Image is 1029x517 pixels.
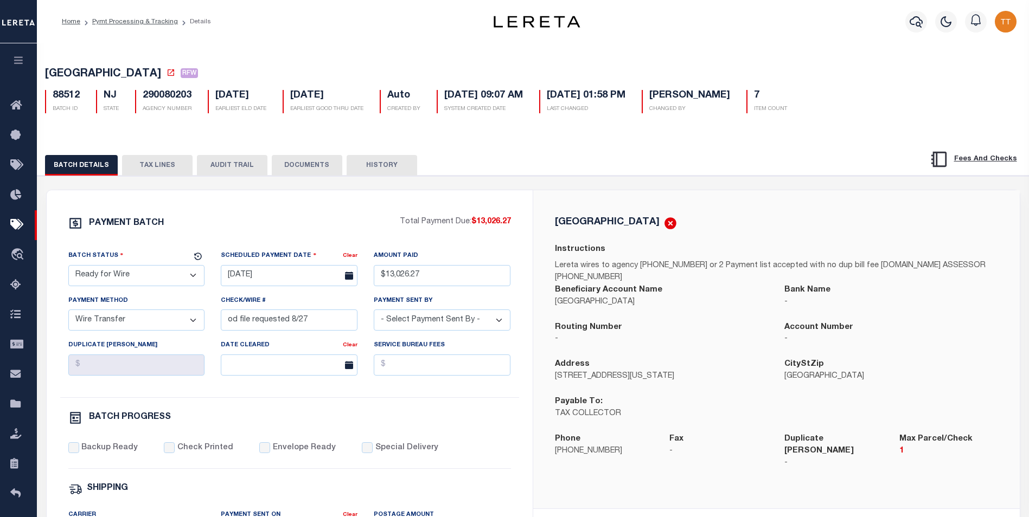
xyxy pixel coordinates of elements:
label: Duplicate [PERSON_NAME] [784,433,883,457]
h6: SHIPPING [87,484,128,493]
p: [PHONE_NUMBER] [555,445,654,457]
li: Details [178,17,211,27]
p: CHANGED BY [649,105,730,113]
label: Payment Sent By [374,296,432,306]
button: AUDIT TRAIL [197,155,267,176]
p: EARLIEST ELD DATE [215,105,266,113]
button: DOCUMENTS [272,155,342,176]
h5: [DATE] 01:58 PM [547,90,625,102]
p: ITEM COUNT [754,105,787,113]
h5: [DATE] [215,90,266,102]
p: AGENCY NUMBER [143,105,191,113]
button: TAX LINES [122,155,193,176]
h5: [DATE] [290,90,363,102]
label: Amount Paid [374,251,418,261]
i: travel_explore [10,248,28,262]
label: Max Parcel/Check [899,433,973,445]
label: Scheduled Payment Date [221,250,316,261]
label: Backup Ready [81,442,138,454]
a: RFW [181,69,198,80]
label: Routing Number [555,321,622,334]
label: CityStZip [784,358,824,371]
p: - [784,333,998,345]
p: Lereta wires to agency [PHONE_NUMBER] or 2 Payment list accepted with no dup bill fee [DOMAIN_NAM... [555,260,998,284]
h5: 88512 [53,90,80,102]
p: [STREET_ADDRESS][US_STATE] [555,371,769,383]
label: Service Bureau Fees [374,341,445,350]
h5: [GEOGRAPHIC_DATA] [555,217,660,227]
a: Home [62,18,80,25]
p: 1 [899,445,998,457]
h5: NJ [104,90,119,102]
h6: BATCH PROGRESS [89,413,171,422]
span: $13,026.27 [471,218,511,225]
label: Date Cleared [221,341,270,350]
img: logo-dark.svg [494,16,580,28]
button: BATCH DETAILS [45,155,118,176]
p: CREATED BY [387,105,420,113]
label: Check Printed [177,442,233,454]
h5: Auto [387,90,420,102]
h5: 7 [754,90,787,102]
label: Special Delivery [375,442,438,454]
p: SYSTEM CREATED DATE [444,105,523,113]
p: TAX COLLECTOR [555,408,769,420]
h5: [PERSON_NAME] [649,90,730,102]
p: Total Payment Due: [400,216,511,228]
button: Fees And Checks [925,148,1021,171]
input: $ [374,265,510,286]
label: Instructions [555,243,605,256]
a: Pymt Processing & Tracking [92,18,178,25]
p: LAST CHANGED [547,105,625,113]
p: BATCH ID [53,105,80,113]
label: Envelope Ready [273,442,336,454]
label: Check/Wire # [221,296,266,306]
a: Clear [343,342,357,348]
input: $ [374,354,510,376]
p: [GEOGRAPHIC_DATA] [555,296,769,308]
p: - [555,333,769,345]
p: - [784,457,883,469]
label: Account Number [784,321,853,334]
span: [GEOGRAPHIC_DATA] [45,69,161,80]
label: Address [555,358,590,371]
p: STATE [104,105,119,113]
label: Batch Status [68,250,124,261]
label: Duplicate [PERSON_NAME] [68,341,157,350]
p: [GEOGRAPHIC_DATA] [784,371,998,383]
p: - [784,296,998,308]
h5: [DATE] 09:07 AM [444,90,523,102]
h6: PAYMENT BATCH [89,219,164,228]
button: HISTORY [347,155,417,176]
label: Beneficiary Account Name [555,284,662,296]
label: Payment Method [68,296,128,306]
p: EARLIEST GOOD THRU DATE [290,105,363,113]
img: svg+xml;base64,PHN2ZyB4bWxucz0iaHR0cDovL3d3dy53My5vcmcvMjAwMC9zdmciIHBvaW50ZXItZXZlbnRzPSJub25lIi... [995,11,1017,33]
label: Fax [669,433,683,445]
h5: 290080203 [143,90,191,102]
input: $ [68,354,205,376]
a: Clear [343,253,357,258]
label: Bank Name [784,284,830,296]
p: - [669,445,768,457]
label: Phone [555,433,580,445]
label: Payable To: [555,396,603,408]
span: RFW [181,68,198,78]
